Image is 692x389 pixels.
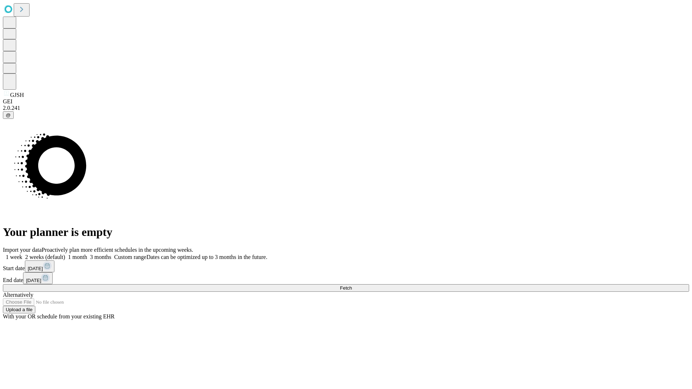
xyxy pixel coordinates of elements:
span: [DATE] [28,266,43,271]
span: Dates can be optimized up to 3 months in the future. [146,254,267,260]
span: 2 weeks (default) [25,254,65,260]
span: 1 month [68,254,87,260]
div: Start date [3,260,689,272]
span: Fetch [340,285,352,291]
button: Upload a file [3,306,35,313]
div: GEI [3,98,689,105]
span: With your OR schedule from your existing EHR [3,313,115,319]
span: Alternatively [3,292,33,298]
span: Custom range [114,254,146,260]
span: Proactively plan more efficient schedules in the upcoming weeks. [42,247,193,253]
div: End date [3,272,689,284]
button: Fetch [3,284,689,292]
span: 3 months [90,254,111,260]
button: [DATE] [25,260,54,272]
span: GJSH [10,92,24,98]
button: @ [3,111,14,119]
div: 2.0.241 [3,105,689,111]
span: [DATE] [26,278,41,283]
span: 1 week [6,254,22,260]
span: @ [6,112,11,118]
button: [DATE] [23,272,53,284]
span: Import your data [3,247,42,253]
h1: Your planner is empty [3,225,689,239]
